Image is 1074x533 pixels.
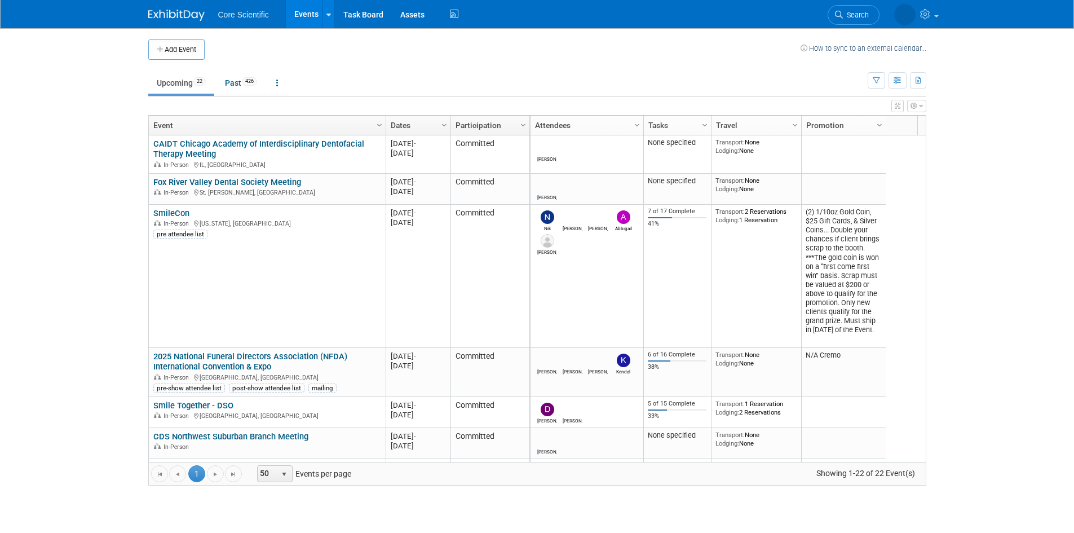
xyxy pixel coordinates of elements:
div: 38% [648,363,706,371]
div: Nik Koelblinger [537,224,557,231]
td: N/A Cremo [801,348,886,397]
span: 426 [242,77,257,86]
a: CDS Northwest Suburban Branch Meeting [153,431,308,442]
span: - [414,178,416,186]
div: Robert Dittmann [537,155,557,162]
img: James Belshe [566,210,580,224]
a: Dates [391,116,443,135]
span: - [414,209,416,217]
a: Upcoming22 [148,72,214,94]
div: Mike McKenna [563,367,582,375]
div: Dan Boro [537,416,557,424]
img: In-Person Event [154,220,161,226]
div: None specified [648,177,706,186]
a: Column Settings [631,116,643,133]
a: Go to the last page [225,465,242,482]
span: In-Person [163,443,192,451]
span: Transport: [715,351,745,359]
td: Committed [450,397,529,428]
div: Julie Serrano [563,416,582,424]
div: None None [715,177,797,193]
div: [DATE] [391,361,445,371]
div: St. [PERSON_NAME], [GEOGRAPHIC_DATA] [153,187,381,197]
div: Abbigail Belshe [613,224,633,231]
div: [GEOGRAPHIC_DATA], [GEOGRAPHIC_DATA] [153,372,381,382]
a: Go to the first page [151,465,168,482]
div: pre attendee list [153,230,207,239]
a: Promotion [806,116,878,135]
span: Transport: [715,138,745,146]
button: Add Event [148,39,205,60]
a: 2025 National Funeral Directors Association (NFDA) International Convention & Expo [153,351,347,372]
span: - [414,401,416,409]
span: Lodging: [715,408,739,416]
span: Go to the previous page [173,470,182,479]
td: Committed [450,205,529,348]
a: How to sync to an external calendar... [801,44,926,52]
img: Robert Dittmann [541,434,554,447]
a: Search [828,5,879,25]
span: Showing 1-22 of 22 Event(s) [806,465,925,481]
div: [DATE] [391,431,445,441]
a: Column Settings [789,116,801,133]
span: Column Settings [633,121,642,130]
span: Column Settings [375,121,384,130]
div: Alex Belshe [537,248,557,255]
div: None None [715,431,797,447]
div: [DATE] [391,441,445,451]
img: Abbigail Belshe [617,210,630,224]
span: Column Settings [519,121,528,130]
div: 33% [648,412,706,420]
td: Committed [450,135,529,174]
div: post-show attendee list [229,384,304,393]
a: Past426 [216,72,266,94]
a: Column Settings [873,116,886,133]
span: In-Person [163,220,192,227]
span: In-Person [163,189,192,196]
div: Dylan Gara [588,224,608,231]
div: mailing [308,384,337,393]
img: Nik Koelblinger [541,210,554,224]
span: 50 [258,466,277,482]
span: select [280,470,289,479]
span: Core Scientific [218,10,269,19]
span: - [414,432,416,441]
div: None specified [648,138,706,147]
a: Tasks [648,116,704,135]
a: Column Settings [438,116,450,133]
span: Transport: [715,208,745,215]
span: - [414,352,416,360]
span: Column Settings [875,121,884,130]
a: CAIDT Chicago Academy of Interdisciplinary Dentofacial Therapy Meeting [153,139,364,160]
a: Column Settings [699,116,711,133]
img: Robert Dittmann [541,354,554,367]
img: Dan Boro [541,403,554,416]
div: 2 Reservations 1 Reservation [715,208,797,224]
span: Go to the first page [155,470,164,479]
div: [DATE] [391,139,445,148]
a: Column Settings [517,116,529,133]
div: 5 of 15 Complete [648,400,706,408]
span: Search [843,11,869,19]
a: Smile Together - DSO [153,400,233,411]
span: Transport: [715,177,745,184]
span: Lodging: [715,439,739,447]
span: Go to the last page [229,470,238,479]
div: [DATE] [391,218,445,227]
img: Mike McKenna [566,354,580,367]
img: Julie Serrano [566,403,580,416]
span: In-Person [163,412,192,420]
td: Committed [450,428,529,459]
div: Robert Dittmann [537,447,557,455]
div: Kendal Pobol [613,367,633,375]
div: [US_STATE], [GEOGRAPHIC_DATA] [153,218,381,228]
span: Events per page [242,465,363,482]
td: Committed [450,174,529,205]
a: Travel [716,116,794,135]
span: Column Settings [700,121,709,130]
span: - [414,139,416,148]
div: [GEOGRAPHIC_DATA], [GEOGRAPHIC_DATA] [153,411,381,420]
div: [DATE] [391,177,445,187]
a: Attendees [535,116,636,135]
img: Dylan Gara [591,354,605,367]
